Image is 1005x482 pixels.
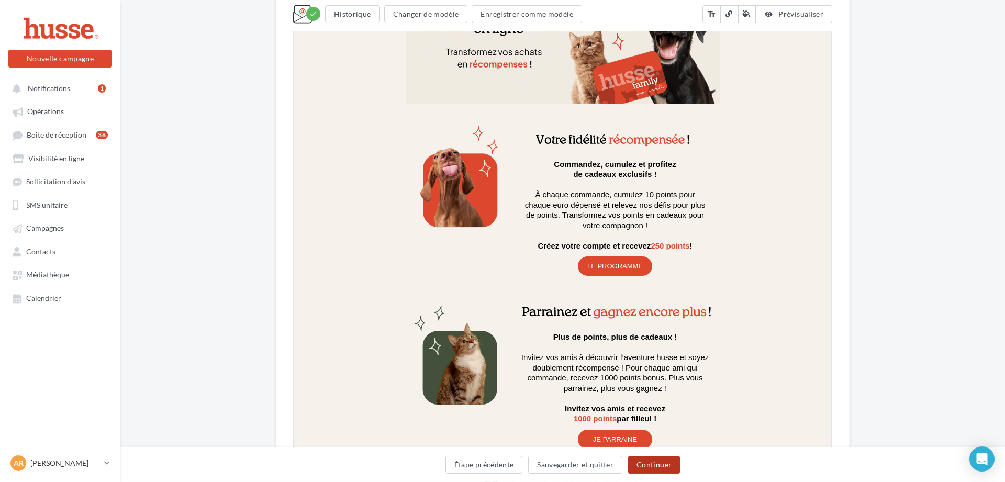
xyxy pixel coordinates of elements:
a: Contacts [6,242,114,261]
a: LE PROGRAMME [284,402,358,410]
a: Campagnes [6,218,114,237]
a: SMS unitaire [6,195,114,214]
a: Boîte de réception36 [6,125,114,144]
span: 250 points [356,382,395,390]
span: SMS unitaire [26,200,68,209]
span: Calendrier [26,294,61,302]
div: 36 [96,131,108,139]
div: Modifications enregistrées [306,7,320,21]
a: Cliquez-ici [308,8,337,16]
span: Sollicitation d'avis [26,177,85,186]
button: text_fields [702,5,720,23]
span: À chaque commande, cumulez 10 points pour chaque euro dépensé et relevez nos défis pour plus de p... [231,300,411,390]
div: Open Intercom Messenger [969,446,995,472]
span: Campagnes [26,224,64,233]
span: L'email ne s'affiche pas correctement ? [200,8,308,16]
span: Opérations [27,107,64,116]
i: check [309,10,317,18]
a: Visibilité en ligne [6,149,114,167]
button: Étape précédente [445,456,523,474]
p: [PERSON_NAME] [30,458,100,468]
span: Boîte de réception [27,130,86,139]
span: Visibilité en ligne [28,154,84,163]
a: AR [PERSON_NAME] [8,453,112,473]
span: Médiathèque [26,271,69,279]
button: Sauvegarder et quitter [528,456,622,474]
strong: Créez votre compte et recevez ! [243,382,398,390]
span: Contacts [26,247,55,256]
div: 1 [98,84,106,93]
button: Notifications 1 [6,79,110,97]
strong: Plus de points, plus de cadeaux ! [259,473,383,481]
button: Enregistrer comme modèle [472,5,582,23]
span: Prévisualiser [778,9,823,18]
button: Changer de modèle [384,5,468,23]
img: fidelite.png [222,268,420,293]
img: parrainage.png [217,440,426,466]
a: Opérations [6,102,114,120]
button: Prévisualiser [756,5,832,23]
strong: Commandez, cumulez et profitez de cadeaux exclusifs ! [260,300,382,319]
a: Sollicitation d'avis [6,172,114,190]
img: BANNIERE_HUSSE_DIGITALEO.png [117,27,420,103]
img: chien.png [112,263,216,378]
i: text_fields [707,9,716,19]
button: Continuer [628,456,680,474]
img: porgramme-fidelite-d.png [111,108,426,244]
button: Nouvelle campagne [8,50,112,68]
a: Médiathèque [6,265,114,284]
span: AR [14,458,24,468]
span: Notifications [28,84,70,93]
a: Calendrier [6,288,114,307]
button: Historique [325,5,380,23]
